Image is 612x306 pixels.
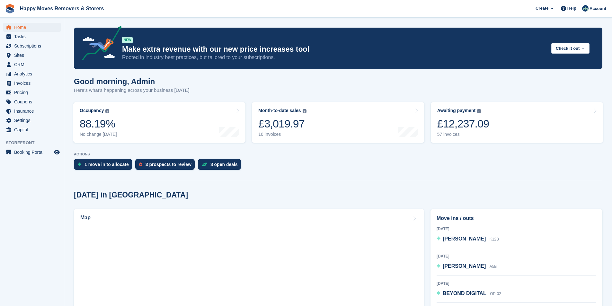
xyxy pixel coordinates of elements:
[14,116,53,125] span: Settings
[139,162,142,166] img: prospect-51fa495bee0391a8d652442698ab0144808aea92771e9ea1ae160a38d050c398.svg
[80,117,117,130] div: 88.19%
[582,5,589,12] img: Admin
[536,5,548,12] span: Create
[80,132,117,137] div: No change [DATE]
[14,97,53,106] span: Coupons
[74,87,190,94] p: Here's what's happening across your business [DATE]
[84,162,129,167] div: 1 move in to allocate
[3,148,61,157] a: menu
[105,109,109,113] img: icon-info-grey-7440780725fd019a000dd9b08b2336e03edf1995a4989e88bcd33f0948082b44.svg
[74,191,188,199] h2: [DATE] in [GEOGRAPHIC_DATA]
[490,237,499,241] span: K12B
[258,117,306,130] div: £3,019.97
[551,43,590,54] button: Check it out →
[258,108,301,113] div: Month-to-date sales
[437,262,497,271] a: [PERSON_NAME] A5B
[80,215,91,221] h2: Map
[303,109,306,113] img: icon-info-grey-7440780725fd019a000dd9b08b2336e03edf1995a4989e88bcd33f0948082b44.svg
[443,236,486,241] span: [PERSON_NAME]
[135,159,198,173] a: 3 prospects to review
[14,51,53,60] span: Sites
[198,159,244,173] a: 8 open deals
[437,117,489,130] div: £12,237.09
[14,69,53,78] span: Analytics
[3,41,61,50] a: menu
[14,148,53,157] span: Booking Portal
[14,79,53,88] span: Invoices
[14,60,53,69] span: CRM
[437,281,596,286] div: [DATE]
[74,152,602,156] p: ACTIONS
[14,88,53,97] span: Pricing
[14,41,53,50] span: Subscriptions
[202,162,207,167] img: deal-1b604bf984904fb50ccaf53a9ad4b4a5d6e5aea283cecdc64d6e3604feb123c2.svg
[567,5,576,12] span: Help
[122,45,546,54] p: Make extra revenue with our new price increases tool
[3,51,61,60] a: menu
[210,162,238,167] div: 8 open deals
[3,23,61,32] a: menu
[437,108,476,113] div: Awaiting payment
[77,26,122,63] img: price-adjustments-announcement-icon-8257ccfd72463d97f412b2fc003d46551f7dbcb40ab6d574587a9cd5c0d94...
[6,140,64,146] span: Storefront
[252,102,424,143] a: Month-to-date sales £3,019.97 16 invoices
[437,132,489,137] div: 57 invoices
[14,107,53,116] span: Insurance
[78,162,81,166] img: move_ins_to_allocate_icon-fdf77a2bb77ea45bf5b3d319d69a93e2d87916cf1d5bf7949dd705db3b84f3ca.svg
[74,77,190,86] h1: Good morning, Admin
[80,108,104,113] div: Occupancy
[443,291,486,296] span: BEYOND DIGITAL
[443,263,486,269] span: [PERSON_NAME]
[3,69,61,78] a: menu
[5,4,15,13] img: stora-icon-8386f47178a22dfd0bd8f6a31ec36ba5ce8667c1dd55bd0f319d3a0aa187defe.svg
[490,264,497,269] span: A5B
[14,23,53,32] span: Home
[3,125,61,134] a: menu
[73,102,245,143] a: Occupancy 88.19% No change [DATE]
[437,235,499,243] a: [PERSON_NAME] K12B
[431,102,603,143] a: Awaiting payment £12,237.09 57 invoices
[3,32,61,41] a: menu
[437,253,596,259] div: [DATE]
[146,162,191,167] div: 3 prospects to review
[437,290,501,298] a: BEYOND DIGITAL OP-02
[490,292,501,296] span: OP-02
[437,226,596,232] div: [DATE]
[122,54,546,61] p: Rooted in industry best practices, but tailored to your subscriptions.
[3,88,61,97] a: menu
[14,32,53,41] span: Tasks
[258,132,306,137] div: 16 invoices
[3,107,61,116] a: menu
[3,116,61,125] a: menu
[17,3,106,14] a: Happy Moves Removers & Storers
[122,37,133,43] div: NEW
[74,159,135,173] a: 1 move in to allocate
[3,79,61,88] a: menu
[53,148,61,156] a: Preview store
[3,97,61,106] a: menu
[437,214,596,222] h2: Move ins / outs
[14,125,53,134] span: Capital
[590,5,606,12] span: Account
[477,109,481,113] img: icon-info-grey-7440780725fd019a000dd9b08b2336e03edf1995a4989e88bcd33f0948082b44.svg
[3,60,61,69] a: menu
